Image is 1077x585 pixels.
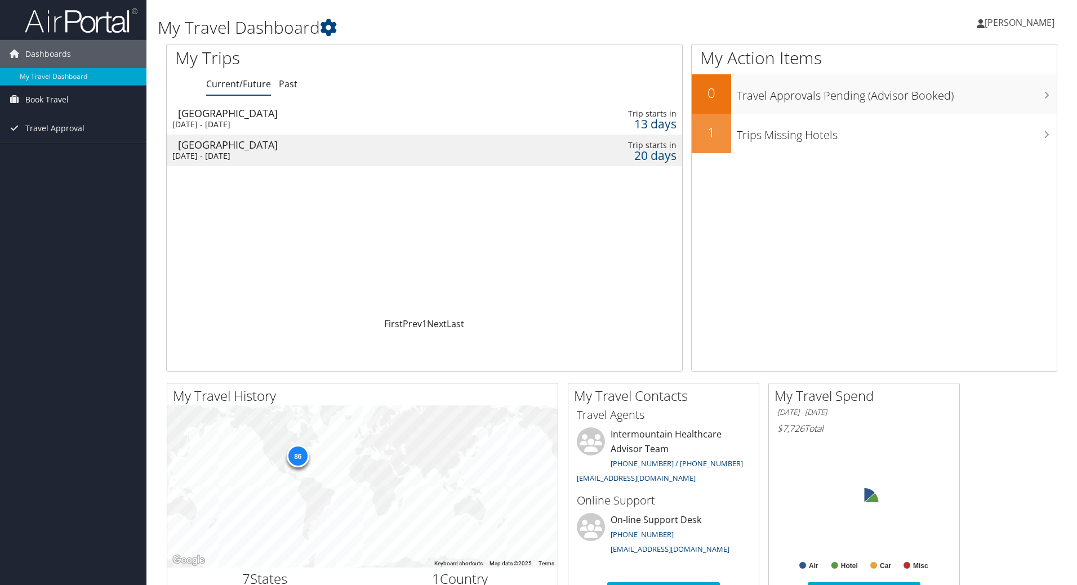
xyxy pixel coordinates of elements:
[538,560,554,566] a: Terms (opens in new tab)
[985,16,1054,29] span: [PERSON_NAME]
[571,427,756,488] li: Intermountain Healthcare Advisor Team
[564,109,676,119] div: Trip starts in
[279,78,297,90] a: Past
[574,386,759,405] h2: My Travel Contacts
[737,82,1057,104] h3: Travel Approvals Pending (Advisor Booked)
[489,560,532,566] span: Map data ©2025
[170,553,207,568] img: Google
[173,386,558,405] h2: My Travel History
[692,83,731,102] h2: 0
[571,513,756,559] li: On-line Support Desk
[286,445,309,467] div: 86
[611,458,743,468] a: [PHONE_NUMBER] / [PHONE_NUMBER]
[175,46,459,70] h1: My Trips
[577,407,750,423] h3: Travel Agents
[170,553,207,568] a: Open this area in Google Maps (opens a new window)
[737,122,1057,143] h3: Trips Missing Hotels
[25,7,137,34] img: airportal-logo.png
[692,74,1057,114] a: 0Travel Approvals Pending (Advisor Booked)
[403,318,422,330] a: Prev
[564,119,676,129] div: 13 days
[977,6,1066,39] a: [PERSON_NAME]
[577,473,696,483] a: [EMAIL_ADDRESS][DOMAIN_NAME]
[880,562,891,570] text: Car
[172,151,497,161] div: [DATE] - [DATE]
[447,318,464,330] a: Last
[206,78,271,90] a: Current/Future
[692,46,1057,70] h1: My Action Items
[178,108,502,118] div: [GEOGRAPHIC_DATA]
[158,16,763,39] h1: My Travel Dashboard
[692,114,1057,153] a: 1Trips Missing Hotels
[25,114,84,142] span: Travel Approval
[692,123,731,142] h2: 1
[809,562,818,570] text: Air
[384,318,403,330] a: First
[913,562,928,570] text: Misc
[427,318,447,330] a: Next
[422,318,427,330] a: 1
[777,422,804,435] span: $7,726
[775,386,959,405] h2: My Travel Spend
[611,544,729,554] a: [EMAIL_ADDRESS][DOMAIN_NAME]
[434,560,483,568] button: Keyboard shortcuts
[172,119,497,129] div: [DATE] - [DATE]
[611,529,674,539] a: [PHONE_NUMBER]
[777,407,951,418] h6: [DATE] - [DATE]
[564,140,676,150] div: Trip starts in
[841,562,858,570] text: Hotel
[178,140,502,150] div: [GEOGRAPHIC_DATA]
[25,86,69,114] span: Book Travel
[25,40,71,68] span: Dashboards
[564,150,676,160] div: 20 days
[777,422,951,435] h6: Total
[577,493,750,508] h3: Online Support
